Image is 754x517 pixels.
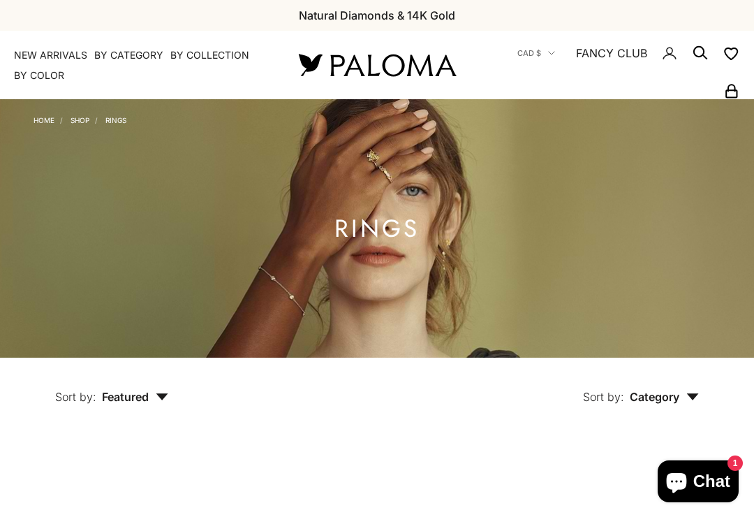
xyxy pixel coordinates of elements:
nav: Breadcrumb [34,113,126,124]
button: Sort by: Category [551,358,731,416]
a: Shop [71,116,89,124]
inbox-online-store-chat: Shopify online store chat [653,460,743,506]
nav: Secondary navigation [489,31,740,99]
a: Rings [105,116,126,124]
button: Sort by: Featured [23,358,200,416]
a: FANCY CLUB [576,44,647,62]
summary: By Collection [170,48,249,62]
span: Sort by: [583,390,624,404]
h1: Rings [334,220,420,238]
button: CAD $ [517,47,555,59]
p: Natural Diamonds & 14K Gold [299,6,455,24]
a: NEW ARRIVALS [14,48,87,62]
summary: By Category [94,48,163,62]
span: CAD $ [517,47,541,59]
span: Category [630,390,699,404]
span: Featured [102,390,168,404]
summary: By Color [14,68,64,82]
a: Home [34,116,54,124]
nav: Primary navigation [14,48,265,82]
span: Sort by: [55,390,96,404]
